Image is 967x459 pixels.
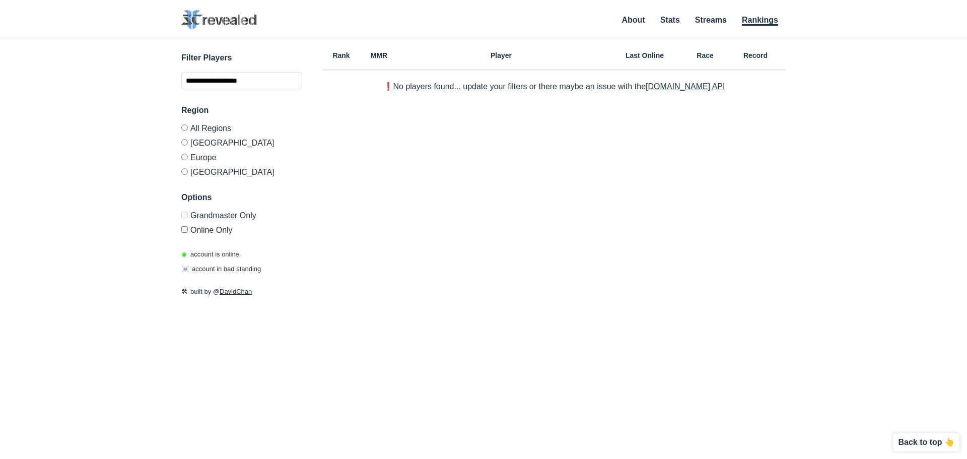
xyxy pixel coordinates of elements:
[181,164,302,176] label: [GEOGRAPHIC_DATA]
[660,16,680,24] a: Stats
[622,16,645,24] a: About
[181,10,257,30] img: SC2 Revealed
[181,104,302,116] h3: Region
[181,264,261,274] p: account in bad standing
[181,222,302,234] label: Only show accounts currently laddering
[181,287,302,297] p: built by @
[181,288,188,295] span: 🛠
[181,139,188,146] input: [GEOGRAPHIC_DATA]
[181,191,302,204] h3: Options
[181,52,302,64] h3: Filter Players
[181,150,302,164] label: Europe
[181,154,188,160] input: Europe
[181,249,239,259] p: account is online
[181,124,302,135] label: All Regions
[604,52,685,59] h6: Last Online
[398,52,604,59] h6: Player
[742,16,778,26] a: Rankings
[181,250,187,258] span: ◉
[181,265,189,273] span: ☠️
[181,124,188,131] input: All Regions
[360,52,398,59] h6: MMR
[725,52,786,59] h6: Record
[220,288,252,295] a: DavidChan
[898,438,954,446] p: Back to top 👆
[646,82,725,91] a: [DOMAIN_NAME] API
[685,52,725,59] h6: Race
[695,16,727,24] a: Streams
[181,168,188,175] input: [GEOGRAPHIC_DATA]
[383,83,725,91] p: ❗️No players found... update your filters or there maybe an issue with the
[181,135,302,150] label: [GEOGRAPHIC_DATA]
[322,52,360,59] h6: Rank
[181,226,188,233] input: Online Only
[181,212,302,222] label: Only Show accounts currently in Grandmaster
[181,212,188,218] input: Grandmaster Only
